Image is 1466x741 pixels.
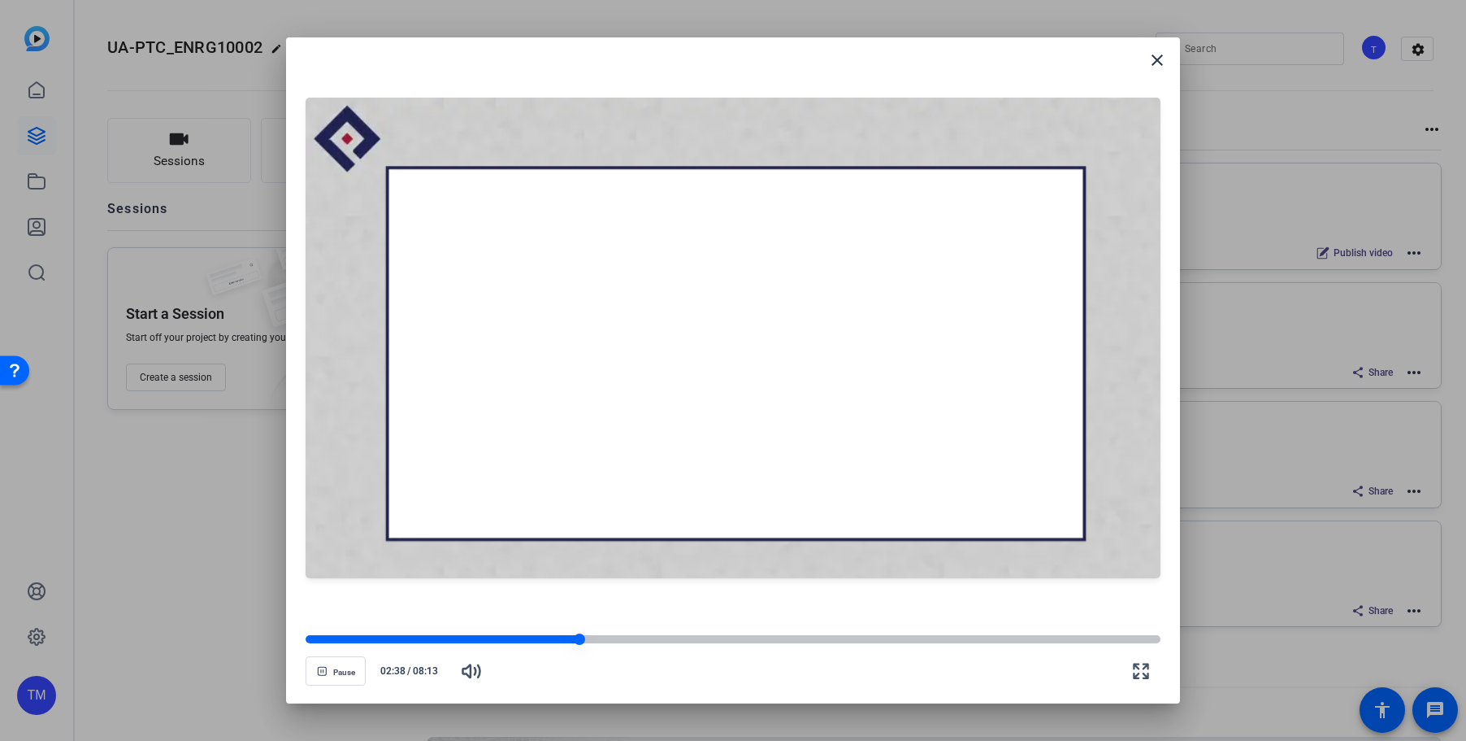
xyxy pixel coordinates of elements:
[1121,652,1160,691] button: Fullscreen
[372,664,406,678] span: 02:38
[372,664,445,678] div: /
[452,652,491,691] button: Mute
[413,664,446,678] span: 08:13
[333,668,355,678] span: Pause
[1147,50,1167,70] mat-icon: close
[306,656,366,686] button: Pause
